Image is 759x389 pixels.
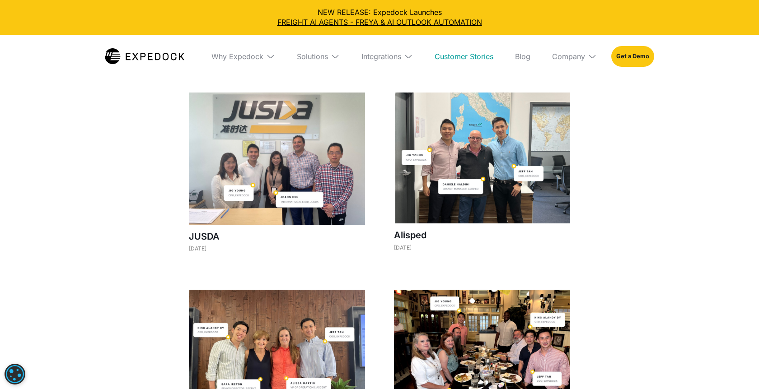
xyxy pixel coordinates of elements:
a: JUSDA[DATE] [189,93,365,261]
div: Solutions [290,35,347,78]
h1: JUSDA [189,230,365,243]
iframe: Chat Widget [714,346,759,389]
div: Solutions [297,52,328,61]
div: Company [545,35,604,78]
div: Company [552,52,585,61]
div: NEW RELEASE: Expedock Launches [7,7,752,28]
a: Blog [508,35,538,78]
div: Why Expedock [211,52,263,61]
h1: Alisped [394,229,570,241]
a: FREIGHT AI AGENTS - FREYA & AI OUTLOOK AUTOMATION [7,17,752,27]
div: Why Expedock [204,35,282,78]
div: [DATE] [394,244,570,251]
a: Get a Demo [611,46,654,67]
div: Integrations [354,35,420,78]
div: [DATE] [189,245,365,252]
a: Alisped[DATE] [394,93,570,260]
div: Integrations [361,52,401,61]
a: Customer Stories [427,35,501,78]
